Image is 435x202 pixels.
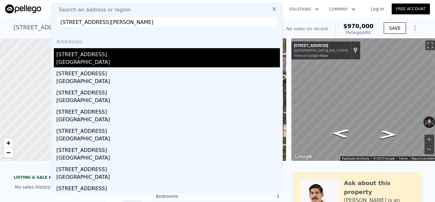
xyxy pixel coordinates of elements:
div: [GEOGRAPHIC_DATA], [US_STATE] [294,49,348,53]
div: Bedrooms [156,193,217,199]
div: [STREET_ADDRESS] [56,144,280,154]
button: Rotate counterclockwise [424,116,427,128]
path: Go West, W 78th Pl [372,128,404,141]
div: [STREET_ADDRESS] [294,43,348,49]
button: Rotate clockwise [431,116,435,128]
button: Keyboard shortcuts [342,156,369,161]
div: [STREET_ADDRESS] , [GEOGRAPHIC_DATA] , CA 90043 [14,23,166,32]
div: [GEOGRAPHIC_DATA] [56,154,280,163]
button: Zoom in [424,135,434,144]
span: − [6,148,11,156]
span: $970,000 [343,23,374,29]
img: Pellego [5,4,41,13]
input: Enter an address, city, region, neighborhood or zip code [56,16,277,28]
div: 3 [217,193,279,199]
a: Free Account [392,4,430,14]
button: Toggle fullscreen view [425,41,435,50]
a: Zoom in [4,138,13,148]
div: LISTING & SALE HISTORY [14,175,141,181]
div: [GEOGRAPHIC_DATA] [56,116,280,125]
path: Go East, W 78th Pl [325,127,357,140]
button: SAVE [384,22,406,34]
div: Addresses [54,33,280,48]
div: [STREET_ADDRESS] [56,48,280,58]
button: Zoom out [424,145,434,154]
div: Off Market. No sales on record [260,26,328,32]
a: Terms (opens in new tab) [399,157,408,160]
span: Search an address or region [54,6,131,14]
div: No sales history record for this property. [14,181,141,193]
div: [STREET_ADDRESS] [56,67,280,78]
div: [GEOGRAPHIC_DATA] [56,173,280,182]
div: [GEOGRAPHIC_DATA] [56,58,280,67]
div: [STREET_ADDRESS] [56,163,280,173]
img: Google [293,153,314,161]
a: View on Google Maps [294,54,328,58]
a: Show location on map [353,47,358,54]
a: Open this area in Google Maps (opens a new window) [293,153,314,161]
div: Ask about this property [344,179,415,197]
div: [STREET_ADDRESS] [56,182,280,192]
button: Solutions [284,4,324,15]
div: [STREET_ADDRESS] [56,125,280,135]
div: [STREET_ADDRESS] [56,106,280,116]
a: Log In [363,6,392,12]
span: + [6,139,11,147]
span: © 2025 Google [373,157,395,160]
button: Reset the view [426,116,432,128]
div: [GEOGRAPHIC_DATA] [56,97,280,106]
div: Pellego ARV [343,29,374,36]
button: Show Options [409,22,421,34]
button: Company [324,4,360,15]
div: [GEOGRAPHIC_DATA] [56,135,280,144]
div: [STREET_ADDRESS] [56,86,280,97]
div: [GEOGRAPHIC_DATA] [56,78,280,86]
a: Zoom out [4,148,13,157]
